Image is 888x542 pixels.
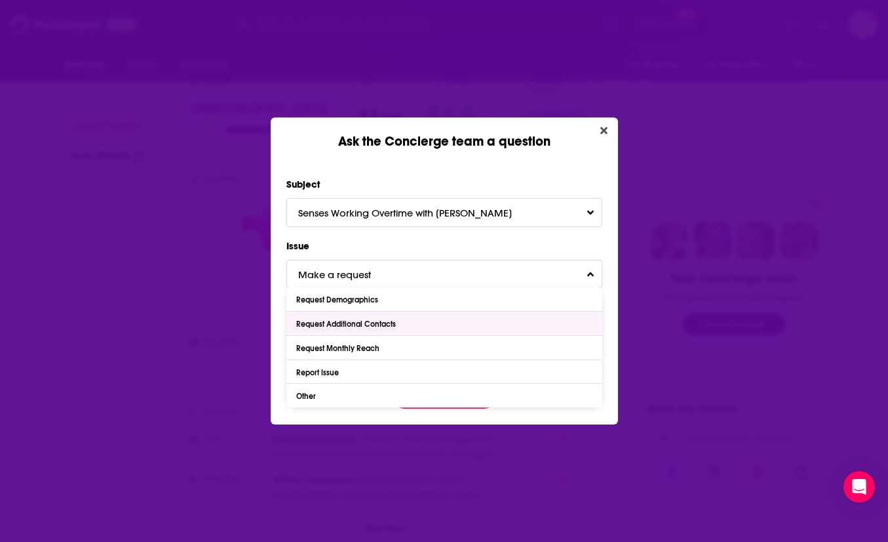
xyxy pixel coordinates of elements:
div: Ask the Concierge team a question [271,117,618,150]
div: Other [296,392,319,401]
div: Request Monthly Reach [296,344,383,353]
button: Make a requestToggle Pronoun Dropdown [286,260,602,288]
div: Request Additional Contacts [296,320,399,329]
label: Issue [286,238,602,255]
div: Open Intercom Messenger [843,471,875,503]
span: Senses Working Overtime with [PERSON_NAME] [298,207,538,219]
button: Senses Working Overtime with [PERSON_NAME]Toggle Pronoun Dropdown [286,198,602,226]
button: Close [595,123,613,139]
div: Report Issue [296,368,342,377]
div: Request Demographics [296,295,381,304]
span: Make a request [298,268,397,281]
label: Subject [286,176,602,193]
